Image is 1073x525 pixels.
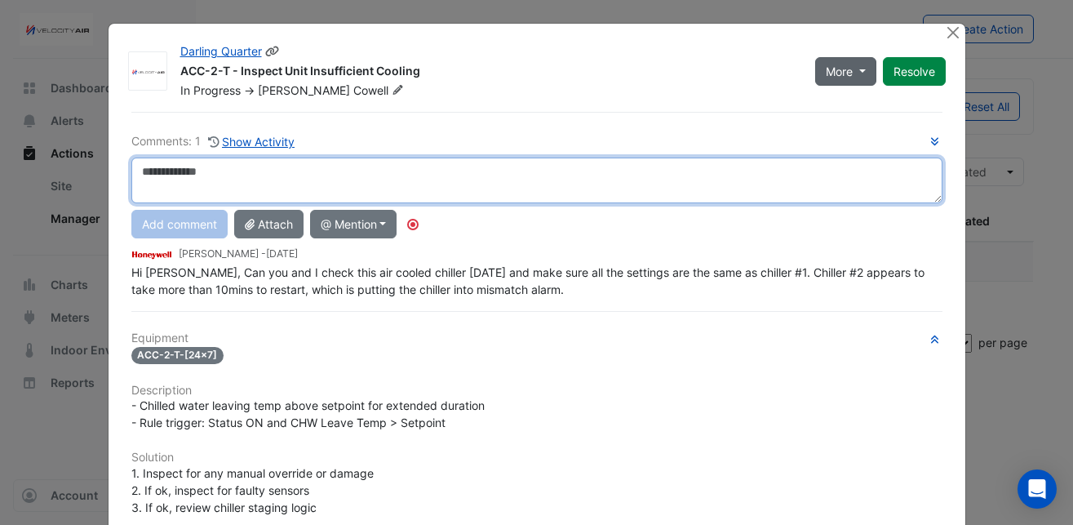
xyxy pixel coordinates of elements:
small: [PERSON_NAME] - [179,247,298,261]
span: -> [244,83,255,97]
span: Hi [PERSON_NAME], Can you and I check this air cooled chiller [DATE] and make sure all the settin... [131,265,928,296]
div: Open Intercom Messenger [1018,469,1057,509]
button: Close [945,24,962,41]
img: Velocity Air [129,64,166,80]
h6: Equipment [131,331,942,345]
span: More [826,63,853,80]
span: 2025-08-26 14:05:48 [266,247,298,260]
span: Copy link to clipboard [265,44,280,58]
button: Resolve [883,57,946,86]
a: Darling Quarter [180,44,262,58]
h6: Description [131,384,942,398]
button: Attach [234,210,304,238]
img: Honeywell [131,246,172,264]
button: More [815,57,876,86]
div: Comments: 1 [131,132,296,151]
span: [PERSON_NAME] [258,83,350,97]
span: - Chilled water leaving temp above setpoint for extended duration - Rule trigger: Status ON and C... [131,398,485,429]
button: @ Mention [310,210,397,238]
span: Cowell [353,82,407,99]
span: ACC-2-T-[24x7] [131,347,224,364]
span: 1. Inspect for any manual override or damage 2. If ok, inspect for faulty sensors 3. If ok, revie... [131,466,374,514]
span: In Progress [180,83,241,97]
h6: Solution [131,451,942,465]
div: Tooltip anchor [406,217,420,232]
button: Show Activity [207,132,296,151]
div: ACC-2-T - Inspect Unit Insufficient Cooling [180,63,796,82]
